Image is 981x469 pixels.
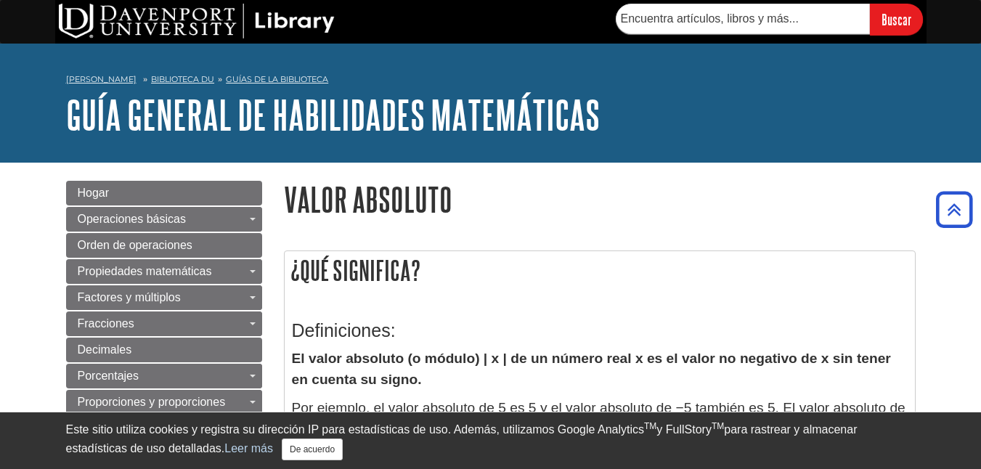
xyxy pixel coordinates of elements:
a: Decimales [66,338,262,362]
font: Este sitio utiliza cookies y registra su dirección IP para estadísticas de uso. Además, utilizamo... [66,423,645,436]
span: Orden de operaciones [78,239,192,251]
font: y FullStory [656,423,712,436]
a: Porcentajes [66,364,262,388]
a: Volver al principio [931,200,977,219]
form: Searches DU Library's articles, books, and more [616,4,923,35]
input: Buscar [870,4,923,35]
a: Hogar [66,181,262,205]
strong: El valor absoluto (o módulo) | x | de un número real x es el valor no negativo de x sin tener en ... [292,351,891,387]
span: Hogar [78,187,110,199]
span: Proporciones y proporciones [78,396,226,408]
a: Orden de operaciones [66,233,262,258]
a: Proporciones y proporciones [66,390,262,415]
h3: Definiciones: [292,320,908,341]
span: Operaciones básicas [78,213,186,225]
span: Propiedades matemáticas [78,265,212,277]
a: Guía general de habilidades matemáticas [66,92,600,137]
h2: ¿Qué significa? [285,251,915,290]
sup: TM [644,421,656,431]
input: Encuentra artículos, libros y más... [616,4,870,34]
h1: Valor absoluto [284,181,916,218]
span: Fracciones [78,317,134,330]
a: Guías de la biblioteca [226,74,328,84]
span: Porcentajes [78,370,139,382]
sup: TM [712,421,724,431]
a: Factores y múltiplos [66,285,262,310]
nav: pan rallado [66,70,916,93]
img: Biblioteca DU [59,4,335,38]
a: Fracciones [66,311,262,336]
a: Operaciones básicas [66,207,262,232]
a: Biblioteca DU [151,74,214,84]
button: Cerrar [282,439,343,460]
a: Leer más [224,442,273,454]
span: Factores y múltiplos [78,291,181,303]
p: Por ejemplo, el valor absoluto de 5 es 5 y el valor absoluto de −5 también es 5. El valor absolut... [292,398,908,460]
span: Decimales [78,343,132,356]
a: [PERSON_NAME] [66,73,137,86]
a: Propiedades matemáticas [66,259,262,284]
